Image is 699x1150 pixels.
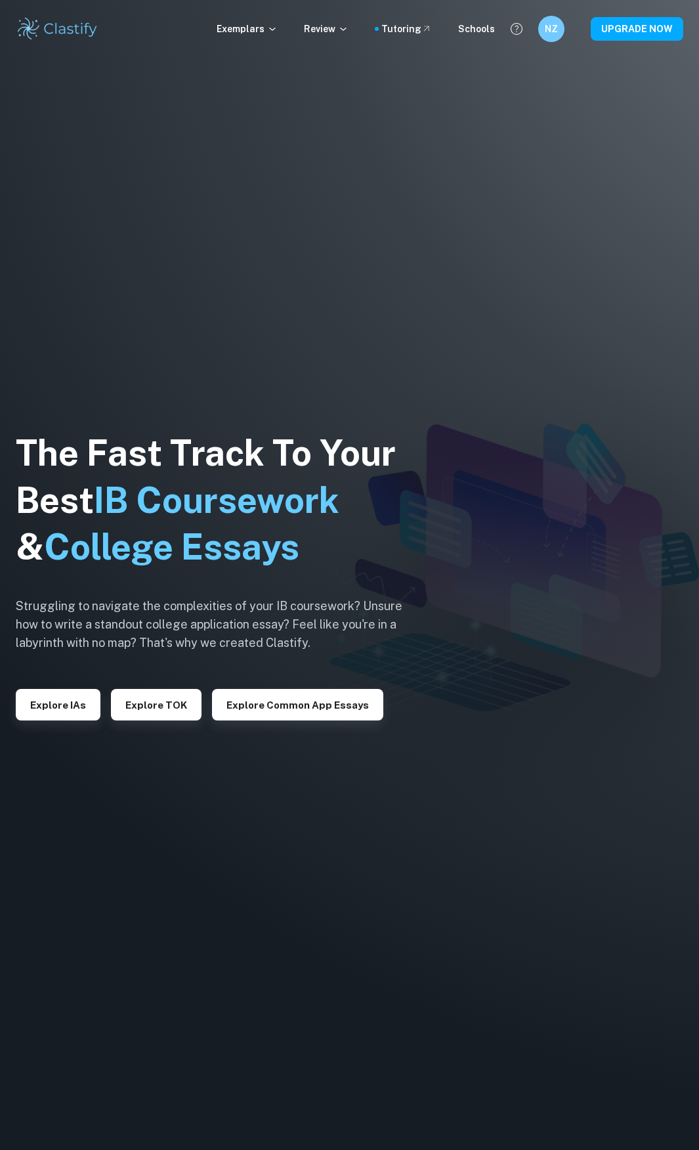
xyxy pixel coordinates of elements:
button: Help and Feedback [505,18,528,40]
a: Explore Common App essays [212,698,383,711]
img: Clastify logo [16,16,99,42]
p: Review [304,22,349,36]
span: IB Coursework [94,479,339,521]
h1: The Fast Track To Your Best & [16,430,423,571]
h6: Struggling to navigate the complexities of your IB coursework? Unsure how to write a standout col... [16,597,423,652]
button: NZ [538,16,564,42]
p: Exemplars [217,22,278,36]
span: College Essays [44,526,299,567]
button: Explore IAs [16,689,100,720]
a: Explore IAs [16,698,100,711]
a: Schools [458,22,495,36]
a: Tutoring [381,22,432,36]
h6: NZ [544,22,559,36]
button: Explore Common App essays [212,689,383,720]
button: UPGRADE NOW [591,17,683,41]
a: Explore TOK [111,698,201,711]
button: Explore TOK [111,689,201,720]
